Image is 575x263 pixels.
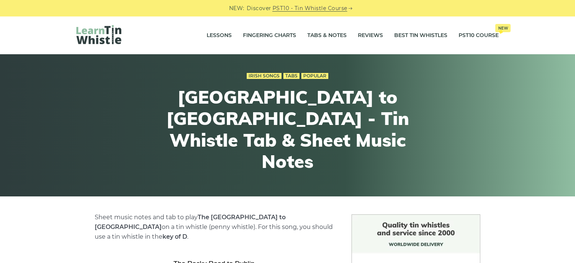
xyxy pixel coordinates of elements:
[301,73,328,79] a: Popular
[247,73,282,79] a: Irish Songs
[307,26,347,45] a: Tabs & Notes
[243,26,296,45] a: Fingering Charts
[283,73,299,79] a: Tabs
[394,26,447,45] a: Best Tin Whistles
[495,24,511,32] span: New
[95,212,334,242] p: Sheet music notes and tab to play on a tin whistle (penny whistle). For this song, you should use...
[76,25,121,44] img: LearnTinWhistle.com
[459,26,499,45] a: PST10 CourseNew
[358,26,383,45] a: Reviews
[162,233,187,240] strong: key of D
[150,86,425,172] h1: [GEOGRAPHIC_DATA] to [GEOGRAPHIC_DATA] - Tin Whistle Tab & Sheet Music Notes
[207,26,232,45] a: Lessons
